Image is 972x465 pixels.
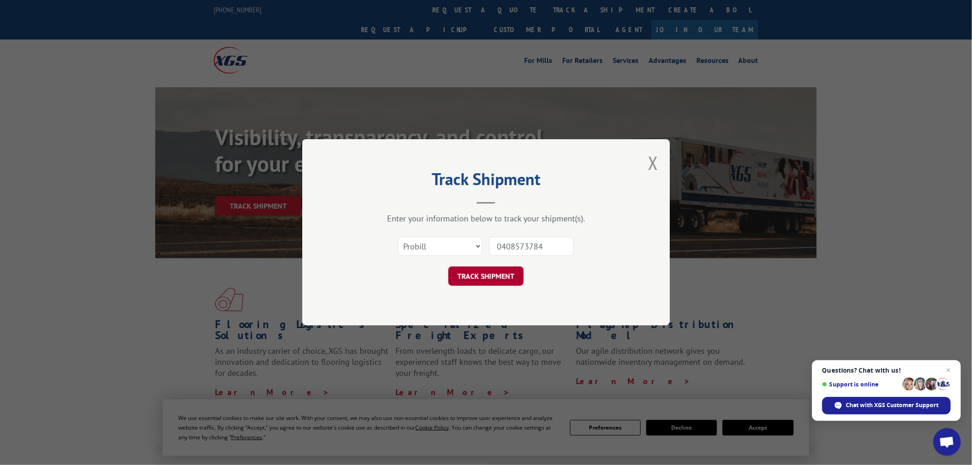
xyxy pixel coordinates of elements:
[348,173,624,190] h2: Track Shipment
[822,381,899,388] span: Support is online
[933,428,961,456] div: Open chat
[822,397,951,414] div: Chat with XGS Customer Support
[822,367,951,374] span: Questions? Chat with us!
[489,237,574,256] input: Number(s)
[448,267,524,286] button: TRACK SHIPMENT
[348,214,624,224] div: Enter your information below to track your shipment(s).
[943,365,954,376] span: Close chat
[846,401,939,409] span: Chat with XGS Customer Support
[648,151,658,175] button: Close modal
